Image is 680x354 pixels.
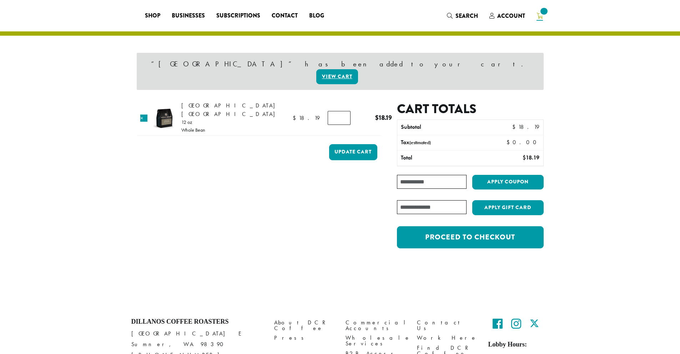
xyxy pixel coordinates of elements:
a: Commercial Accounts [346,318,406,333]
th: Tax [397,135,500,150]
th: Subtotal [397,120,485,135]
a: Shop [139,10,166,21]
span: $ [507,138,513,146]
span: $ [293,114,299,122]
span: Blog [309,11,324,20]
a: About DCR Coffee [274,318,335,333]
a: Search [441,10,484,22]
span: Search [455,12,478,20]
a: Work Here [417,333,478,343]
span: [GEOGRAPHIC_DATA] [GEOGRAPHIC_DATA] [181,102,282,118]
bdi: 18.19 [512,123,539,131]
button: Apply coupon [472,175,544,189]
bdi: 18.19 [293,114,320,122]
a: Businesses [166,10,211,21]
span: Shop [145,11,160,20]
a: Subscriptions [211,10,266,21]
a: Press [274,333,335,343]
a: Proceed to checkout [397,226,543,248]
h4: Dillanos Coffee Roasters [131,318,263,326]
p: Whole Bean [181,127,205,132]
a: Contact Us [417,318,478,333]
a: Account [484,10,531,22]
h2: Cart totals [397,101,543,117]
a: View cart [316,69,358,84]
p: 12 oz [181,120,205,125]
button: Update cart [329,144,377,160]
div: “[GEOGRAPHIC_DATA]” has been added to your cart. [137,53,544,90]
th: Total [397,151,485,166]
span: Subscriptions [216,11,260,20]
img: Costa Rica San Marcos [153,107,176,130]
bdi: 18.19 [375,113,392,122]
span: Account [497,12,525,20]
span: $ [375,113,379,122]
span: Contact [272,11,298,20]
input: Product quantity [328,111,351,125]
span: Businesses [172,11,205,20]
a: Remove this item [140,115,147,122]
button: Apply Gift Card [472,200,544,215]
bdi: 18.19 [523,154,539,161]
h5: Lobby Hours: [488,341,549,349]
a: Wholesale Services [346,333,406,349]
small: (estimated) [409,140,431,146]
span: $ [512,123,518,131]
a: Contact [266,10,303,21]
a: Blog [303,10,330,21]
bdi: 0.00 [507,138,540,146]
span: $ [523,154,526,161]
